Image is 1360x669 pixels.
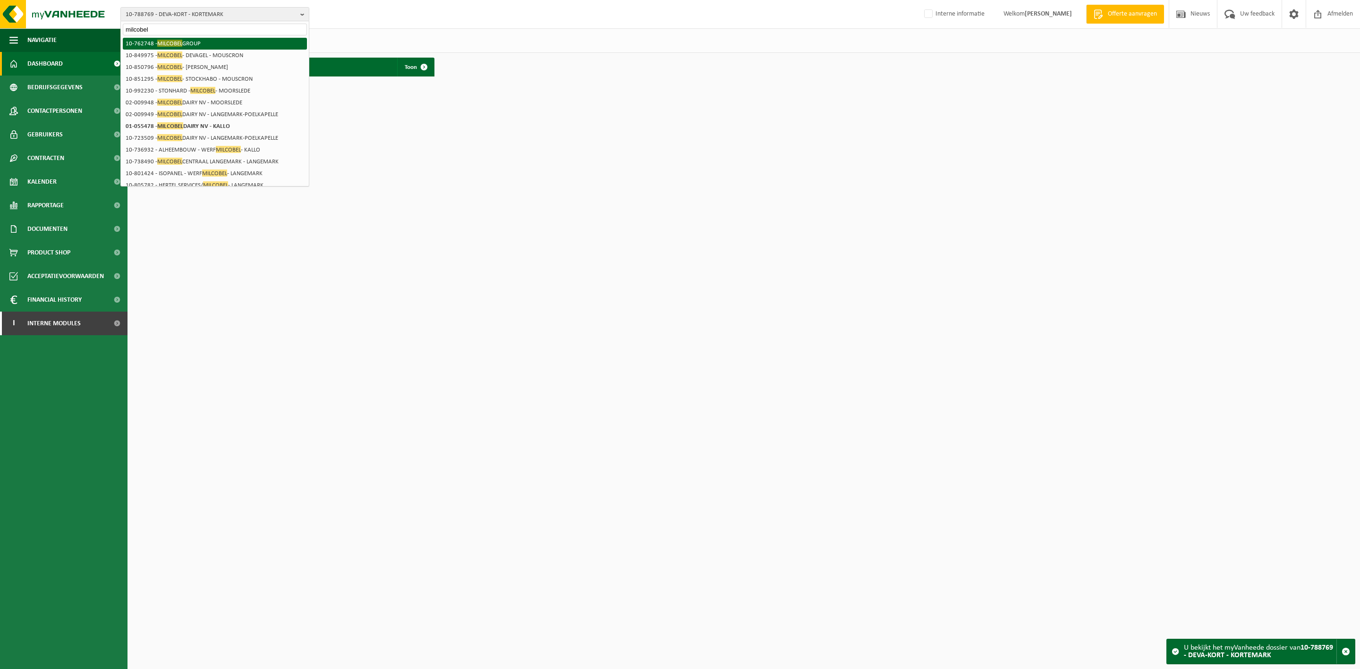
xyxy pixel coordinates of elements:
[27,288,82,312] span: Financial History
[126,8,297,22] span: 10-788769 - DEVA-KORT - KORTEMARK
[27,123,63,146] span: Gebruikers
[123,38,307,50] li: 10-762748 - GROUP
[126,122,230,129] strong: 01-055478 - DAIRY NV - KALLO
[203,181,228,188] span: MILCOBEL
[27,76,83,99] span: Bedrijfsgegevens
[27,312,81,335] span: Interne modules
[157,63,182,70] span: MILCOBEL
[216,146,241,153] span: MILCOBEL
[1025,10,1072,17] strong: [PERSON_NAME]
[157,158,182,165] span: MILCOBEL
[1184,639,1336,664] div: U bekijkt het myVanheede dossier van
[157,122,183,129] span: MILCOBEL
[27,241,70,264] span: Product Shop
[202,169,227,177] span: MILCOBEL
[123,168,307,179] li: 10-801424 - ISOPANEL - WERF - LANGEMARK
[27,217,68,241] span: Documenten
[157,51,182,59] span: MILCOBEL
[123,109,307,120] li: 02-009949 - DAIRY NV - LANGEMARK-POELKAPELLE
[123,156,307,168] li: 10-738490 - CENTRAAL LANGEMARK - LANGEMARK
[157,110,182,118] span: MILCOBEL
[157,99,182,106] span: MILCOBEL
[1086,5,1164,24] a: Offerte aanvragen
[123,97,307,109] li: 02-009948 - DAIRY NV - MOORSLEDE
[397,58,433,76] a: Toon
[157,75,182,82] span: MILCOBEL
[27,28,57,52] span: Navigatie
[27,170,57,194] span: Kalender
[123,73,307,85] li: 10-851295 - - STOCKHABO - MOUSCRON
[157,40,182,47] span: MILCOBEL
[9,312,18,335] span: I
[1184,644,1333,659] strong: 10-788769 - DEVA-KORT - KORTEMARK
[123,61,307,73] li: 10-850796 - - [PERSON_NAME]
[123,85,307,97] li: 10-992230 - STONHARD - - MOORSLEDE
[190,87,215,94] span: MILCOBEL
[120,7,309,21] button: 10-788769 - DEVA-KORT - KORTEMARK
[1105,9,1159,19] span: Offerte aanvragen
[27,264,104,288] span: Acceptatievoorwaarden
[123,132,307,144] li: 10-723509 - DAIRY NV - LANGEMARK-POELKAPELLE
[27,194,64,217] span: Rapportage
[123,144,307,156] li: 10-736932 - ALHEEMBOUW - WERF - KALLO
[27,52,63,76] span: Dashboard
[123,50,307,61] li: 10-849975 - - DEVAGEL - MOUSCRON
[922,7,985,21] label: Interne informatie
[123,179,307,191] li: 10-805782 - HERTEL SERVICES/ - LANGEMARK
[405,64,417,70] span: Toon
[27,146,64,170] span: Contracten
[157,134,182,141] span: MILCOBEL
[123,24,307,35] input: Zoeken naar gekoppelde vestigingen
[27,99,82,123] span: Contactpersonen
